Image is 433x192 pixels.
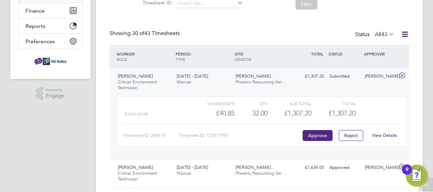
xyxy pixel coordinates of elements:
[236,170,286,176] span: Phoenix Resourcing Ser…
[372,132,397,138] a: View Details
[177,170,191,176] span: Manual
[291,71,327,82] div: £1,307.20
[26,38,55,45] span: Preferences
[303,130,333,141] button: Approve
[26,7,45,14] span: Finance
[381,31,387,38] span: 43
[235,99,268,108] div: QTY
[118,79,157,91] span: Critical Environment Technician
[177,73,208,79] span: [DATE] - [DATE]
[177,164,208,170] span: [DATE] - [DATE]
[236,164,275,170] span: [PERSON_NAME]…
[362,48,398,60] div: APPROVER
[46,87,65,93] span: Powered by
[191,99,235,108] div: Charge rate
[362,71,398,82] div: [PERSON_NAME]
[115,48,174,65] div: WORKER
[125,112,148,116] span: BASIC (£/HR)
[179,130,301,141] div: Timesheet ID: TS1811990
[36,87,65,100] a: Powered byEngage
[236,73,275,79] span: [PERSON_NAME]…
[236,79,286,85] span: Phoenix Resourcing Ser…
[233,48,292,65] div: SITE
[123,130,179,141] div: Placement ID: 298478
[134,51,135,57] span: /
[118,170,157,182] span: Critical Environment Technician
[132,30,144,37] span: 30 of
[235,57,251,62] span: VENDOR
[190,51,192,57] span: /
[328,109,356,117] span: £1,307.20
[19,34,82,49] button: Preferences
[26,23,45,29] span: Reports
[291,162,327,173] div: £1,634.00
[268,99,311,108] div: Sub Total
[375,31,394,38] label: All
[118,73,153,79] span: [PERSON_NAME]
[18,56,82,67] a: Go to home page
[327,162,362,173] div: Approved
[327,48,362,60] div: STATUS
[405,170,408,178] div: 9
[177,79,191,85] span: Manual
[311,99,355,108] div: Total
[406,165,428,187] button: Open Resource Center, 9 new notifications
[191,108,235,119] div: £40.85
[176,57,185,62] span: TYPE
[311,51,323,57] span: TOTAL
[235,108,268,119] div: 32.00
[243,51,244,57] span: /
[117,57,127,62] span: ROLE
[110,30,181,37] div: Showing
[19,3,82,18] button: Finance
[268,108,311,119] div: £1,307.20
[355,30,396,39] div: Status
[132,30,180,37] span: 43 Timesheets
[46,93,65,99] span: Engage
[174,48,233,65] div: PERIOD
[327,71,362,82] div: Submitted
[19,18,82,33] button: Reports
[118,164,153,170] span: [PERSON_NAME]
[339,130,363,141] button: Reject
[34,56,66,67] img: ngbailey-logo-retina.png
[362,162,398,173] div: [PERSON_NAME]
